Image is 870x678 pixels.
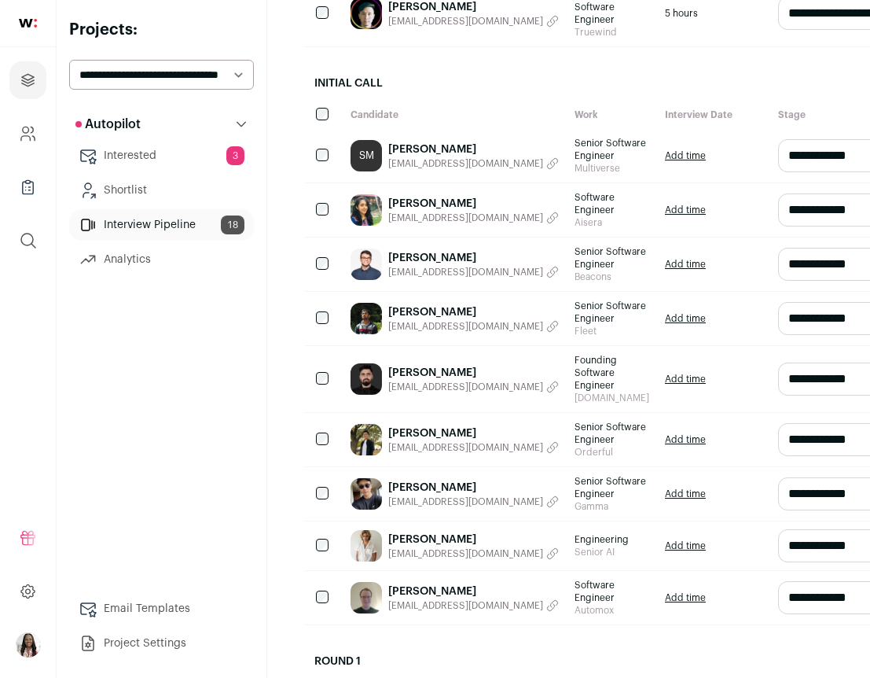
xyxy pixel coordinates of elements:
a: Projects [9,61,46,99]
button: [EMAIL_ADDRESS][DOMAIN_NAME] [388,157,559,170]
a: Add time [665,433,706,446]
span: Senior Software Engineer [574,475,649,500]
span: Gamma [574,500,649,513]
a: [PERSON_NAME] [388,532,559,547]
span: Senior Software Engineer [574,300,649,325]
span: Multiverse [574,162,649,175]
button: [EMAIL_ADDRESS][DOMAIN_NAME] [388,381,559,393]
span: 18 [221,216,244,234]
span: Software Engineer [574,579,649,604]
span: [EMAIL_ADDRESS][DOMAIN_NAME] [388,599,543,612]
div: Candidate [343,101,567,129]
span: Truewind [574,26,649,39]
span: [EMAIL_ADDRESS][DOMAIN_NAME] [388,496,543,508]
a: Add time [665,149,706,162]
a: [PERSON_NAME] [388,142,559,157]
span: Aisera [574,216,649,229]
button: Autopilot [69,109,254,140]
img: wellfound-shorthand-0d5821cbd27db2630d0214b213865d53afaa358527fdda9d0ea32b1df1b89c2c.svg [19,19,37,28]
span: Senior AI [574,546,649,558]
button: [EMAIL_ADDRESS][DOMAIN_NAME] [388,212,559,224]
h2: Projects: [69,19,254,41]
a: Add time [665,312,706,325]
a: Interview Pipeline18 [69,209,254,241]
button: Open dropdown [16,632,41,658]
img: 8daa70717066c2e6dcee2a07b950d3e733cd2f28aaafaab0d565c4808c0c3ab7.jpg [351,249,382,280]
a: Project Settings [69,628,254,659]
img: a9d7fc21ef9026565fa39469a0eb56e3780bdaf20bd86c90fc7cc112ed17ecca [351,363,382,395]
a: Company and ATS Settings [9,115,46,153]
button: [EMAIL_ADDRESS][DOMAIN_NAME] [388,320,559,333]
img: 744ad760324dc23f2be9a7da42ab0d2486d8737210cbf37f5e052feacf5721e2.jpg [351,582,382,614]
img: 0ceec618bf523a94e9dd4b4ed5c21753701797b00d68dd5c68a4949f69ee6228.jpg [351,424,382,455]
a: Company Lists [9,168,46,206]
img: 5f48b566ddb08a04b261ab40f738dc1cab27c2f757491898668d2e3b8e67cb09.jpg [351,478,382,510]
span: [EMAIL_ADDRESS][DOMAIN_NAME] [388,157,543,170]
a: [PERSON_NAME] [388,304,559,320]
img: 784adaf8fa16dbf5ddf3a4d7e8d114595612ea252bcb3bd2c1c1a760890cd8e3 [351,194,382,226]
a: Interested3 [69,140,254,171]
a: [PERSON_NAME] [388,196,559,212]
span: [DOMAIN_NAME] [574,392,649,404]
span: 3 [226,146,244,165]
a: Add time [665,204,706,216]
button: [EMAIL_ADDRESS][DOMAIN_NAME] [388,547,559,560]
span: Founding Software Engineer [574,354,649,392]
button: [EMAIL_ADDRESS][DOMAIN_NAME] [388,599,559,612]
img: 20087839-medium_jpg [16,632,41,658]
span: [EMAIL_ADDRESS][DOMAIN_NAME] [388,212,543,224]
img: a4f226336f79ea26460da22fac695bf7f7a3e5032dfc7e2d3594452de6606e1c.jpg [351,303,382,334]
span: Software Engineer [574,191,649,216]
span: [EMAIL_ADDRESS][DOMAIN_NAME] [388,320,543,333]
span: [EMAIL_ADDRESS][DOMAIN_NAME] [388,441,543,454]
span: Senior Software Engineer [574,137,649,162]
a: [PERSON_NAME] [388,365,559,381]
div: Work [567,101,657,129]
button: [EMAIL_ADDRESS][DOMAIN_NAME] [388,266,559,278]
a: SM [351,140,382,171]
span: Senior Software Engineer [574,421,649,446]
a: Add time [665,488,706,500]
span: Senior Software Engineer [574,245,649,271]
a: [PERSON_NAME] [388,426,559,441]
span: [EMAIL_ADDRESS][DOMAIN_NAME] [388,547,543,560]
div: Interview Date [657,101,770,129]
a: Add time [665,258,706,271]
a: [PERSON_NAME] [388,250,559,266]
span: Beacons [574,271,649,283]
span: Orderful [574,446,649,459]
span: Automox [574,604,649,617]
a: [PERSON_NAME] [388,584,559,599]
button: [EMAIL_ADDRESS][DOMAIN_NAME] [388,496,559,508]
span: [EMAIL_ADDRESS][DOMAIN_NAME] [388,15,543,28]
a: Add time [665,540,706,552]
a: Analytics [69,244,254,275]
a: Email Templates [69,593,254,625]
a: [PERSON_NAME] [388,480,559,496]
p: Autopilot [75,115,141,134]
span: Fleet [574,325,649,337]
a: Add time [665,373,706,385]
a: Add time [665,591,706,604]
img: 3883ba0ff374bfc26c244f7cab35dccfc4e9b76833ab30b707dffe36fa5d0aa6.jpg [351,530,382,562]
button: [EMAIL_ADDRESS][DOMAIN_NAME] [388,441,559,454]
span: [EMAIL_ADDRESS][DOMAIN_NAME] [388,381,543,393]
span: Engineering [574,533,649,546]
a: Shortlist [69,175,254,206]
button: [EMAIL_ADDRESS][DOMAIN_NAME] [388,15,559,28]
span: [EMAIL_ADDRESS][DOMAIN_NAME] [388,266,543,278]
